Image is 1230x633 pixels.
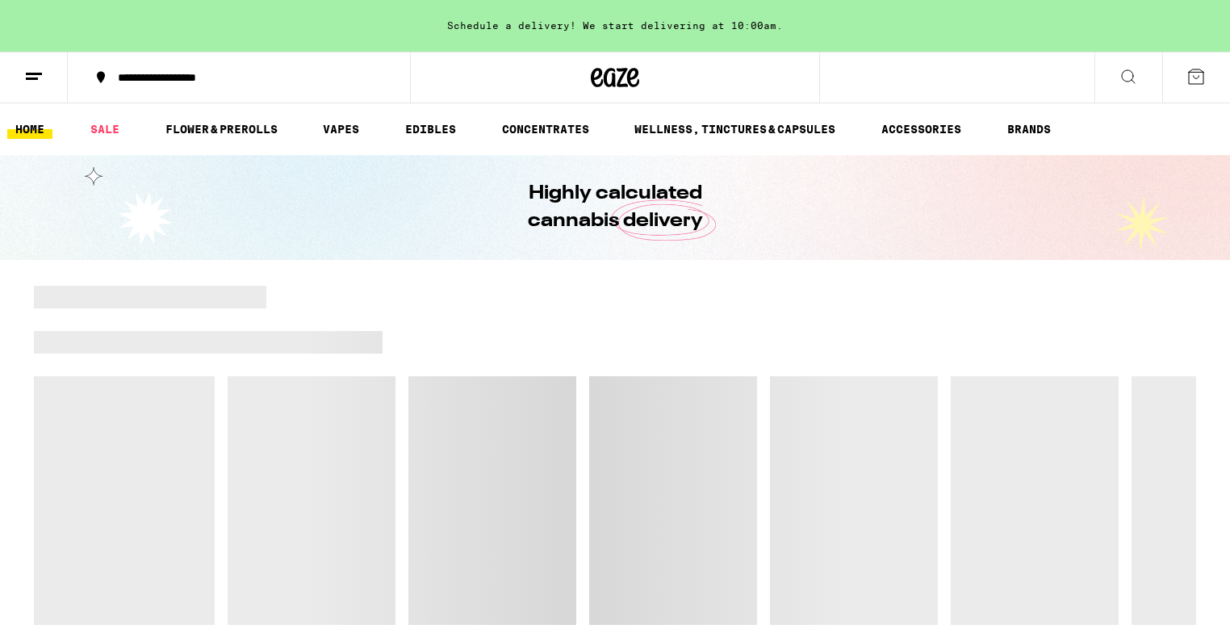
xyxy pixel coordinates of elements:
a: FLOWER & PREROLLS [157,119,286,139]
a: HOME [7,119,52,139]
a: CONCENTRATES [494,119,597,139]
a: WELLNESS, TINCTURES & CAPSULES [626,119,843,139]
a: VAPES [315,119,367,139]
a: ACCESSORIES [873,119,969,139]
a: BRANDS [999,119,1059,139]
a: EDIBLES [397,119,464,139]
a: SALE [82,119,128,139]
h1: Highly calculated cannabis delivery [482,180,748,235]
